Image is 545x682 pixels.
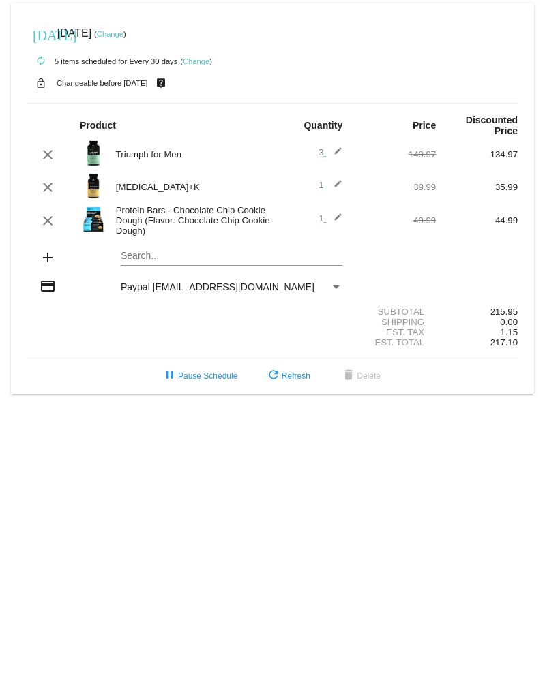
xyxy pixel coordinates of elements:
div: Est. Total [354,337,436,347]
mat-icon: [DATE] [33,26,49,42]
span: 217.10 [490,337,518,347]
mat-icon: live_help [153,74,169,92]
mat-icon: clear [40,213,56,229]
span: 0.00 [500,317,518,327]
mat-icon: clear [40,179,56,196]
mat-icon: delete [340,368,357,384]
small: ( ) [180,57,212,65]
mat-icon: autorenew [33,53,49,69]
div: 149.97 [354,149,436,159]
mat-icon: pause [162,368,178,384]
a: Change [97,30,123,38]
mat-icon: clear [40,146,56,163]
button: Delete [329,364,392,388]
strong: Product [80,120,116,131]
mat-icon: add [40,249,56,266]
span: Delete [340,371,381,381]
div: Subtotal [354,307,436,317]
mat-icon: refresh [265,368,282,384]
div: 215.95 [436,307,518,317]
div: Triumph for Men [109,149,273,159]
div: 134.97 [436,149,518,159]
mat-icon: credit_card [40,278,56,294]
div: 49.99 [354,215,436,226]
img: Image-1-Triumph_carousel-front-transp.png [80,140,107,167]
div: Est. Tax [354,327,436,337]
img: Image-1-Carousel-Protein-Bar-CCD-transp.png [80,206,107,233]
input: Search... [121,251,342,262]
small: 5 items scheduled for Every 30 days [27,57,177,65]
span: 1 [319,180,342,190]
strong: Quantity [304,120,342,131]
small: Changeable before [DATE] [57,79,148,87]
mat-icon: edit [326,179,342,196]
a: Change [183,57,209,65]
button: Pause Schedule [151,364,248,388]
img: Image-1-Carousel-Vitamin-DK-Photoshoped-1000x1000-1.png [80,172,107,200]
mat-icon: edit [326,213,342,229]
mat-icon: edit [326,146,342,163]
span: Paypal [EMAIL_ADDRESS][DOMAIN_NAME] [121,281,314,292]
div: 39.99 [354,182,436,192]
strong: Price [413,120,436,131]
div: 35.99 [436,182,518,192]
span: 1 [319,213,342,223]
div: Protein Bars - Chocolate Chip Cookie Dough (Flavor: Chocolate Chip Cookie Dough) [109,205,273,236]
span: Pause Schedule [162,371,237,381]
mat-icon: lock_open [33,74,49,92]
div: 44.99 [436,215,518,226]
strong: Discounted Price [466,114,518,136]
div: Shipping [354,317,436,327]
mat-select: Payment Method [121,281,342,292]
span: 3 [319,147,342,157]
button: Refresh [254,364,321,388]
span: 1.15 [500,327,518,337]
span: Refresh [265,371,310,381]
div: [MEDICAL_DATA]+K [109,182,273,192]
small: ( ) [94,30,126,38]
